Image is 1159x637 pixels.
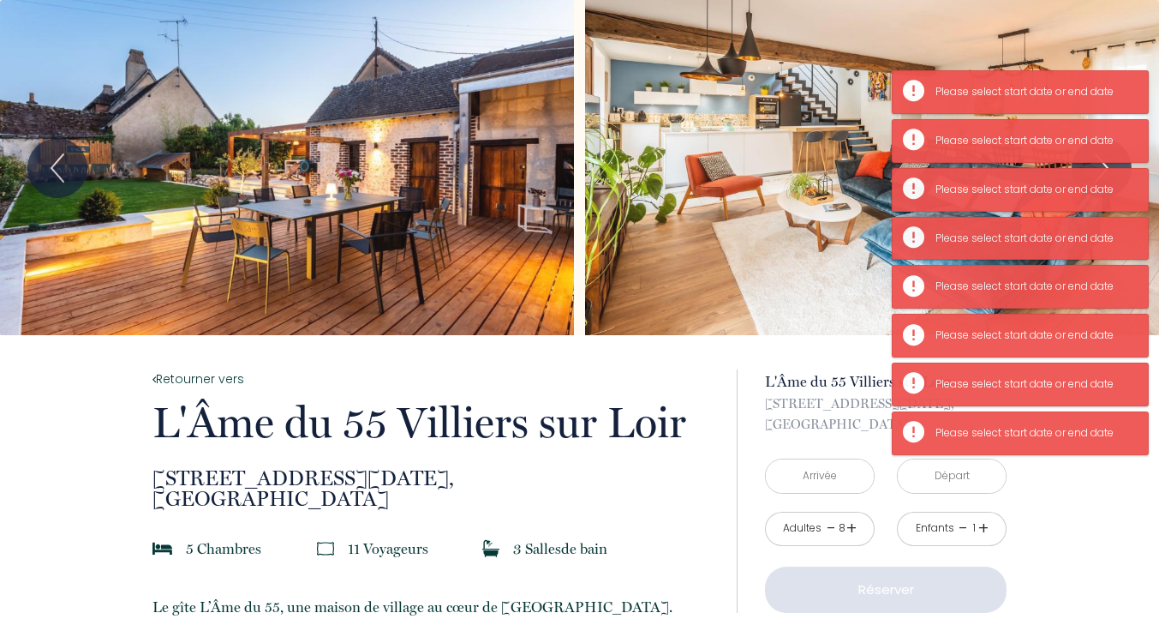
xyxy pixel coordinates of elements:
div: Please select start date or end date [935,328,1131,344]
input: Arrivée [766,460,874,493]
a: - [827,515,836,542]
div: Please select start date or end date [935,182,1131,198]
p: 11 Voyageur [348,537,428,561]
p: [GEOGRAPHIC_DATA] [152,468,714,509]
span: [STREET_ADDRESS][DATE], [765,394,1007,414]
div: Please select start date or end date [935,376,1131,393]
span: [STREET_ADDRESS][DATE], [152,468,714,489]
p: Le gîte L’Âme du 55, une maison de village au cœur de [GEOGRAPHIC_DATA]. [152,595,714,619]
p: 3 Salle de bain [513,537,607,561]
p: Réserver [770,580,1001,600]
span: s [255,540,261,557]
div: 8 [838,520,846,537]
button: Réserver [765,567,1007,613]
p: [GEOGRAPHIC_DATA] [765,394,1007,435]
div: Please select start date or end date [935,84,1131,100]
div: Please select start date or end date [935,231,1131,247]
span: s [422,540,428,557]
div: Please select start date or end date [935,425,1131,442]
div: Adultes [783,520,821,537]
button: Previous [27,138,87,198]
div: Please select start date or end date [935,279,1131,295]
div: 1 [970,520,978,537]
a: + [846,515,857,542]
div: Enfants [916,520,954,537]
a: - [959,515,968,542]
a: + [978,515,989,542]
div: Please select start date or end date [935,133,1131,149]
input: Départ [898,460,1006,493]
p: L'Âme du 55 Villiers sur Loir [152,401,714,444]
p: 5 Chambre [186,537,261,561]
p: L'Âme du 55 Villiers sur Loir [765,370,1007,394]
span: s [555,540,561,557]
img: guests [317,540,334,557]
a: Retourner vers [152,370,714,388]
